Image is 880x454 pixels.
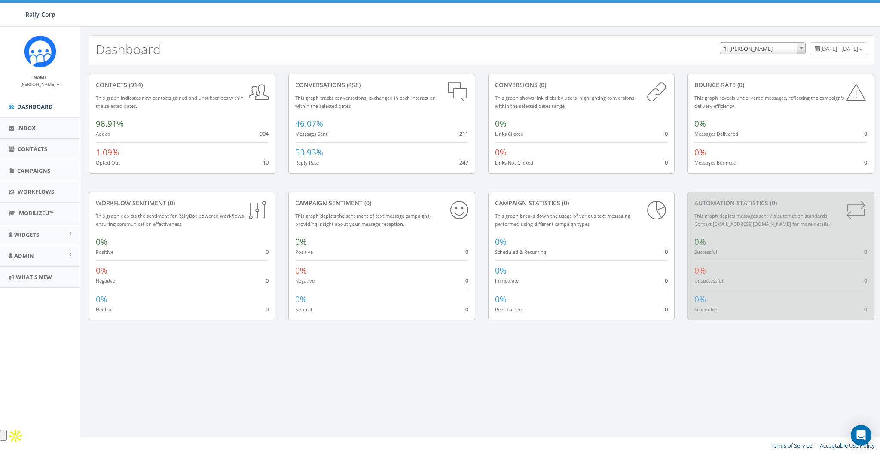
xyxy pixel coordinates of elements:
[694,236,706,247] span: 0%
[295,213,431,227] small: This graph depicts the sentiment of text message campaigns, providing insight about your message ...
[266,305,269,313] span: 0
[864,277,867,284] span: 0
[17,103,53,110] span: Dashboard
[495,213,630,227] small: This graph breaks down the usage of various text messaging performed using different campaign types.
[295,199,468,207] div: Campaign Sentiment
[263,158,269,166] span: 10
[96,199,269,207] div: Workflow Sentiment
[694,199,867,207] div: Automation Statistics
[295,277,315,284] small: Negative
[495,94,634,109] small: This graph shows link clicks by users, highlighting conversions within the selected dates range.
[96,147,119,158] span: 1.09%
[17,167,50,174] span: Campaigns
[96,81,269,89] div: contacts
[694,294,706,305] span: 0%
[820,45,858,52] span: [DATE] - [DATE]
[295,131,327,137] small: Messages Sent
[694,265,706,276] span: 0%
[295,306,312,313] small: Neutral
[96,131,110,137] small: Added
[295,236,307,247] span: 0%
[96,159,120,166] small: Opted Out
[19,209,54,217] span: MobilizeU™
[694,213,830,227] small: This graph depicts messages sent via automation standards. Contact [EMAIL_ADDRESS][DOMAIN_NAME] f...
[96,277,115,284] small: Negative
[465,248,468,256] span: 0
[665,130,668,137] span: 0
[864,158,867,166] span: 0
[295,147,323,158] span: 53.93%
[266,248,269,256] span: 0
[495,199,668,207] div: Campaign Statistics
[820,442,875,449] a: Acceptable Use Policy
[34,74,47,80] small: Name
[770,442,812,449] a: Terms of Service
[295,265,307,276] span: 0%
[166,199,175,207] span: (0)
[96,94,244,109] small: This graph indicates new contacts gained and unsubscribes within the selected dates.
[96,294,107,305] span: 0%
[495,118,507,129] span: 0%
[694,131,738,137] small: Messages Delivered
[694,306,718,313] small: Scheduled
[720,43,805,55] span: 1. James Martin
[25,10,55,18] span: Rally Corp
[14,252,34,259] span: Admin
[363,199,371,207] span: (0)
[495,159,533,166] small: Links Not Clicked
[495,131,524,137] small: Links Clicked
[465,277,468,284] span: 0
[465,305,468,313] span: 0
[768,199,777,207] span: (0)
[694,277,723,284] small: Unsuccessful
[7,427,24,445] img: Apollo
[665,305,668,313] span: 0
[96,306,113,313] small: Neutral
[459,158,468,166] span: 247
[694,159,736,166] small: Messages Bounced
[295,294,307,305] span: 0%
[864,130,867,137] span: 0
[538,81,546,89] span: (0)
[495,81,668,89] div: conversions
[495,236,507,247] span: 0%
[459,130,468,137] span: 211
[260,130,269,137] span: 904
[495,277,519,284] small: Immediate
[96,265,107,276] span: 0%
[864,248,867,256] span: 0
[18,145,47,153] span: Contacts
[96,42,161,56] h2: Dashboard
[495,249,546,255] small: Scheduled & Recurring
[495,294,507,305] span: 0%
[295,249,313,255] small: Positive
[96,236,107,247] span: 0%
[864,305,867,313] span: 0
[266,277,269,284] span: 0
[17,124,36,132] span: Inbox
[21,80,60,88] a: [PERSON_NAME]
[665,277,668,284] span: 0
[694,94,844,109] small: This graph reveals undelivered messages, reflecting the campaign's delivery efficiency.
[694,118,706,129] span: 0%
[96,118,124,129] span: 98.91%
[665,248,668,256] span: 0
[295,81,468,89] div: conversations
[345,81,361,89] span: (458)
[720,42,806,54] span: 1. James Martin
[96,249,113,255] small: Positive
[127,81,143,89] span: (914)
[495,147,507,158] span: 0%
[736,81,744,89] span: (0)
[694,249,717,255] small: Successful
[495,306,524,313] small: Peer To Peer
[24,35,56,67] img: Icon_1.png
[16,273,52,281] span: What's New
[21,81,60,87] small: [PERSON_NAME]
[295,159,319,166] small: Reply Rate
[694,147,706,158] span: 0%
[295,118,323,129] span: 46.07%
[18,188,54,195] span: Workflows
[694,81,867,89] div: Bounce Rate
[665,158,668,166] span: 0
